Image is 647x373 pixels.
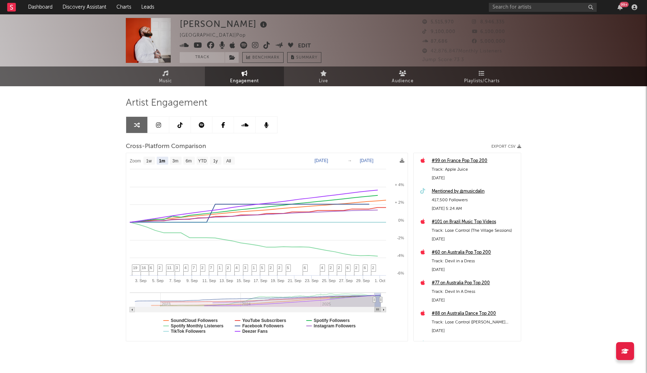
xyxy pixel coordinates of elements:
[432,226,517,235] div: Track: Lose Control (The Village Sessions)
[242,52,284,63] a: Benchmark
[432,187,517,196] a: Mentioned by @musicdalin
[432,287,517,296] div: Track: Devil In A Dress
[298,42,311,51] button: Edit
[338,266,340,270] span: 2
[432,266,517,274] div: [DATE]
[397,271,404,275] text: -6%
[395,183,404,187] text: + 4%
[152,278,164,283] text: 5. Sep
[432,204,517,213] div: [DATE] 5:24 AM
[171,318,218,323] text: SoundCloud Followers
[360,158,373,163] text: [DATE]
[315,158,328,163] text: [DATE]
[422,20,454,24] span: 5,515,970
[186,278,198,283] text: 9. Sep
[348,158,352,163] text: →
[432,218,517,226] a: #101 on Brazil Music Top Videos
[432,248,517,257] a: #60 on Australia Pop Top 200
[242,323,284,328] text: Facebook Followers
[432,235,517,244] div: [DATE]
[235,266,238,270] span: 4
[261,266,263,270] span: 5
[230,77,259,86] span: Engagement
[618,4,623,10] button: 99+
[347,266,349,270] span: 6
[375,278,385,283] text: 1. Oct
[173,158,179,164] text: 3m
[620,2,629,7] div: 99 +
[146,158,152,164] text: 1w
[432,309,517,318] a: #88 on Australia Dance Top 200
[184,266,187,270] span: 4
[397,253,404,258] text: -4%
[422,57,464,62] span: Jump Score: 73.3
[244,266,246,270] span: 3
[287,266,289,270] span: 5
[219,266,221,270] span: 1
[392,77,414,86] span: Audience
[150,266,152,270] span: 6
[176,266,178,270] span: 3
[395,200,404,204] text: + 2%
[159,266,161,270] span: 2
[321,266,323,270] span: 4
[237,278,250,283] text: 15. Sep
[432,257,517,266] div: Track: Devil in a Dress
[422,49,502,54] span: 42,876,847 Monthly Listeners
[363,66,442,86] a: Audience
[213,158,218,164] text: 1y
[432,318,517,327] div: Track: Lose Control ([PERSON_NAME] Remix)
[169,278,181,283] text: 7. Sep
[130,158,141,164] text: Zoom
[253,278,267,283] text: 17. Sep
[242,329,268,334] text: Deezer Fans
[397,236,404,240] text: -2%
[305,278,318,283] text: 23. Sep
[432,279,517,287] a: #77 on Australia Pop Top 200
[472,20,505,24] span: 8,946,335
[252,54,280,62] span: Benchmark
[193,266,195,270] span: 7
[432,165,517,174] div: Track: Apple Juice
[198,158,207,164] text: YTD
[442,66,521,86] a: Playlists/Charts
[180,31,254,40] div: [GEOGRAPHIC_DATA] | Pop
[205,66,284,86] a: Engagement
[159,77,172,86] span: Music
[432,157,517,165] a: #99 on France Pop Top 200
[432,340,517,349] a: 46k Views, 1.18k Likes, 114 Shares
[432,296,517,305] div: [DATE]
[271,278,284,283] text: 19. Sep
[491,144,521,149] button: Export CSV
[464,77,500,86] span: Playlists/Charts
[171,329,206,334] text: TikTok Followers
[432,327,517,335] div: [DATE]
[304,266,306,270] span: 6
[180,18,269,30] div: [PERSON_NAME]
[167,266,171,270] span: 11
[314,323,356,328] text: Instagram Followers
[219,278,233,283] text: 13. Sep
[126,66,205,86] a: Music
[201,266,203,270] span: 2
[186,158,192,164] text: 6m
[422,29,455,34] span: 9,100,000
[210,266,212,270] span: 7
[339,278,353,283] text: 27. Sep
[372,266,374,270] span: 2
[227,266,229,270] span: 2
[202,278,216,283] text: 11. Sep
[288,278,302,283] text: 21. Sep
[472,29,505,34] span: 6,100,000
[432,196,517,204] div: 417,500 Followers
[322,278,336,283] text: 25. Sep
[422,39,448,44] span: 87,686
[364,266,366,270] span: 6
[226,158,231,164] text: All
